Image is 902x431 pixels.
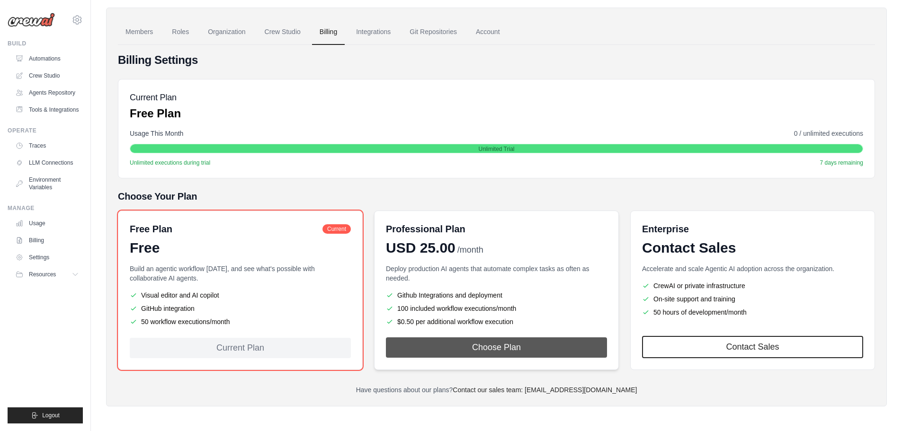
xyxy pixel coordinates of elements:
li: Visual editor and AI copilot [130,290,351,300]
a: Roles [164,19,196,45]
div: Build [8,40,83,47]
p: Free Plan [130,106,181,121]
p: Deploy production AI agents that automate complex tasks as often as needed. [386,264,607,283]
a: Contact Sales [642,336,863,358]
h4: Billing Settings [118,53,875,68]
a: Settings [11,250,83,265]
button: Logout [8,407,83,423]
a: Agents Repository [11,85,83,100]
span: 7 days remaining [820,159,863,167]
h6: Professional Plan [386,222,465,236]
div: Operate [8,127,83,134]
li: $0.50 per additional workflow execution [386,317,607,326]
a: Billing [312,19,345,45]
li: 50 workflow executions/month [130,317,351,326]
div: Manage [8,204,83,212]
a: Environment Variables [11,172,83,195]
button: Resources [11,267,83,282]
a: Tools & Integrations [11,102,83,117]
a: Usage [11,216,83,231]
div: Contact Sales [642,239,863,256]
a: Crew Studio [257,19,308,45]
li: Github Integrations and deployment [386,290,607,300]
p: Build an agentic workflow [DATE], and see what's possible with collaborative AI agents. [130,264,351,283]
div: Current Plan [130,338,351,358]
span: Logout [42,412,60,419]
a: LLM Connections [11,155,83,170]
span: 0 / unlimited executions [794,129,863,138]
span: Usage This Month [130,129,183,138]
div: Free [130,239,351,256]
li: GitHub integration [130,304,351,313]
h5: Current Plan [130,91,181,104]
li: On-site support and training [642,294,863,304]
h5: Choose Your Plan [118,190,875,203]
a: Billing [11,233,83,248]
a: Contact our sales team: [EMAIL_ADDRESS][DOMAIN_NAME] [453,386,637,394]
span: USD 25.00 [386,239,455,256]
p: Have questions about our plans? [118,385,875,395]
li: CrewAI or private infrastructure [642,281,863,290]
span: Unlimited Trial [478,145,514,153]
p: Accelerate and scale Agentic AI adoption across the organization. [642,264,863,273]
span: Unlimited executions during trial [130,159,210,167]
span: /month [457,244,483,256]
button: Choose Plan [386,337,607,358]
a: Account [468,19,508,45]
li: 50 hours of development/month [642,308,863,317]
a: Crew Studio [11,68,83,83]
span: Resources [29,271,56,278]
a: Integrations [348,19,398,45]
span: Current [322,224,351,234]
a: Organization [200,19,253,45]
h6: Free Plan [130,222,172,236]
a: Members [118,19,161,45]
h6: Enterprise [642,222,863,236]
a: Automations [11,51,83,66]
a: Traces [11,138,83,153]
li: 100 included workflow executions/month [386,304,607,313]
img: Logo [8,13,55,27]
a: Git Repositories [402,19,464,45]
